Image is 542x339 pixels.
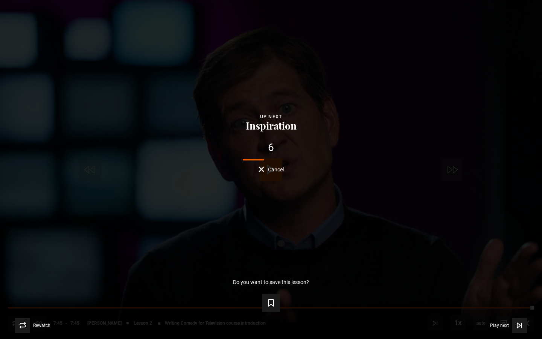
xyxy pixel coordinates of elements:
[244,121,299,131] button: Inspiration
[12,113,530,121] div: Up next
[12,142,530,153] div: 6
[259,166,284,172] button: Cancel
[268,167,284,172] span: Cancel
[490,323,509,328] span: Play next
[490,318,527,333] button: Play next
[233,279,309,285] p: Do you want to save this lesson?
[15,318,50,333] button: Rewatch
[33,323,50,328] span: Rewatch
